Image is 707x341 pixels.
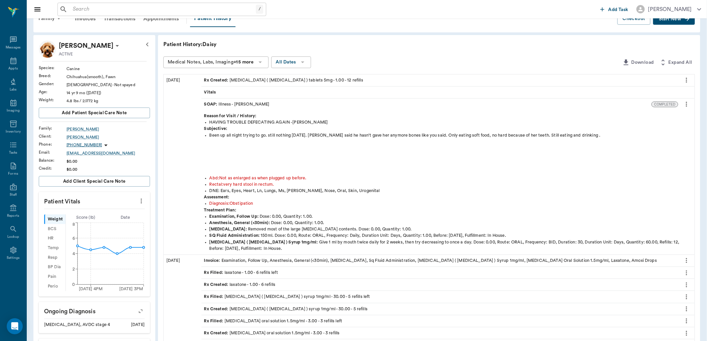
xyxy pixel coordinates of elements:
span: Rx Filled : [204,318,225,324]
strong: Examination, Follow Up : [209,214,259,218]
span: COMPLETED [652,102,678,107]
span: Removed most of the large [MEDICAL_DATA] contents. [248,227,359,231]
a: Patient History [190,10,236,27]
div: Email : [39,149,66,155]
p: Been up all night trying to go. still nothing [DATE]. [PERSON_NAME] said he hasn't gave her anymo... [209,132,692,139]
button: Add patient Special Care Note [39,108,150,118]
div: HAVING TROUBLE DEFECATING AGAIN -[PERSON_NAME] [209,119,692,126]
span: Vitals [204,89,218,96]
div: / [256,5,263,14]
div: Breed : [39,73,66,79]
b: +15 more [234,60,254,64]
div: $0.00 [66,166,150,172]
div: Appts [8,66,18,71]
button: Download [619,56,657,69]
tspan: [DATE] 3PM [119,287,143,291]
strong: Assessment: [204,195,230,199]
a: [EMAIL_ADDRESS][DOMAIN_NAME] [66,150,150,156]
span: Rx Filled : [204,294,225,300]
p: Ongoing diagnosis [39,302,150,319]
div: laxatone - 1.00 - 6 refills left [204,270,278,276]
div: [MEDICAL_DATA], AVDC stage 4 [44,322,110,328]
div: [PERSON_NAME] [648,5,692,13]
button: more [681,255,692,266]
div: Dose: 0.00, Quantity: 1.00 [209,220,692,226]
button: Expand All [657,56,695,69]
div: Dose: 0.00, Route: ORAL, Frequency: Daily, Duration Unit: Days, Quantity: 1.00, Before: [DATE], F... [209,232,692,239]
span: . [411,227,412,231]
div: Dose: 0.00, Route: ORAL, Frequency: BID, Duration: 30, Duration Unit: Days, Quantity: 60.00, Refi... [209,239,692,252]
span: Invoice : [204,258,222,264]
span: . [281,246,282,250]
div: Messages [6,45,21,50]
button: more [681,328,692,339]
span: . [323,221,324,225]
strong: SQ Fluid Administration : [209,233,260,237]
div: Dose: 0.00, Quantity: 1.00 [209,226,692,232]
span: Rx Created : [204,330,230,336]
div: Credit : [39,165,66,171]
span: Rx Created : [204,306,230,312]
button: more [681,279,692,291]
div: [MEDICAL_DATA] ( [MEDICAL_DATA] ) tablets 5mg - 1.00 - 12 refills [204,77,363,83]
strong: Subjective: [204,127,228,131]
div: Lookup [7,234,19,239]
div: [DATE] [164,74,201,254]
button: more [681,74,692,86]
button: more [681,291,692,303]
tspan: 0 [72,283,75,287]
div: Dose: 0.00, Quantity: 1.00 [209,213,692,220]
div: Canine [66,66,150,72]
button: more [681,267,692,279]
strong: [MEDICAL_DATA] ( [MEDICAL_DATA] ) Syrup 1mg/ml : [209,240,318,244]
div: Imaging [7,108,20,113]
p: Patient Vitals [39,192,150,209]
div: Weight [44,214,65,224]
input: Search [70,5,256,14]
div: Examination, Follow Up, Anesthesia, General (<30min), [MEDICAL_DATA], Sq Fluid Administration, [M... [204,258,657,264]
div: BP Dia [44,263,65,272]
button: [PERSON_NAME] [631,3,707,15]
span: Give 1 ml by mouth twice daily for 2 weeks, then try decreasing to once a day. [319,240,474,244]
div: $0.00 [66,158,150,164]
div: Pain [44,272,65,282]
button: more [681,303,692,315]
div: Daisy Icenhower [59,40,113,51]
div: Family [34,10,67,26]
button: Checkout [617,13,651,25]
div: Medical Notes, Labs, Imaging [168,58,254,66]
button: All Dates [271,56,311,68]
div: Staff [10,192,17,197]
a: [PERSON_NAME] [66,134,150,140]
div: Forms [8,171,18,176]
span: Add patient Special Care Note [62,109,127,117]
span: Rx Filled : [204,270,225,276]
a: Appointments [139,11,183,27]
button: more [136,195,147,207]
a: Invoices [71,11,100,27]
strong: [MEDICAL_DATA] : [209,227,247,231]
div: Inventory [6,129,21,134]
button: Add client Special Care Note [39,176,150,187]
div: 4.8 lbs / 2.1772 kg [66,98,150,104]
div: HR [44,234,65,243]
div: [MEDICAL_DATA] oral solution 1.5mg/ml - 3.00 - 3 refills [204,330,340,336]
div: BCS [44,224,65,234]
button: Start New [653,13,695,25]
button: Add Task [598,3,631,15]
div: Diagnosis : Obstipation [209,200,692,207]
tspan: 6 [73,236,75,240]
div: Family : [39,125,66,131]
strong: Treatment Plan: [204,208,236,212]
div: [MEDICAL_DATA] ( [MEDICAL_DATA] ) syrup 1mg/ml - 30.00 - 5 refills [204,306,368,312]
p: [PHONE_NUMBER] [66,142,102,148]
div: Illness - [PERSON_NAME] [204,101,270,108]
tspan: 2 [73,267,75,271]
div: laxatone - 1.00 - 6 refills [204,282,276,288]
tspan: [DATE] 4PM [79,287,103,291]
div: Perio [44,282,65,291]
div: Score ( lb ) [66,214,106,221]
